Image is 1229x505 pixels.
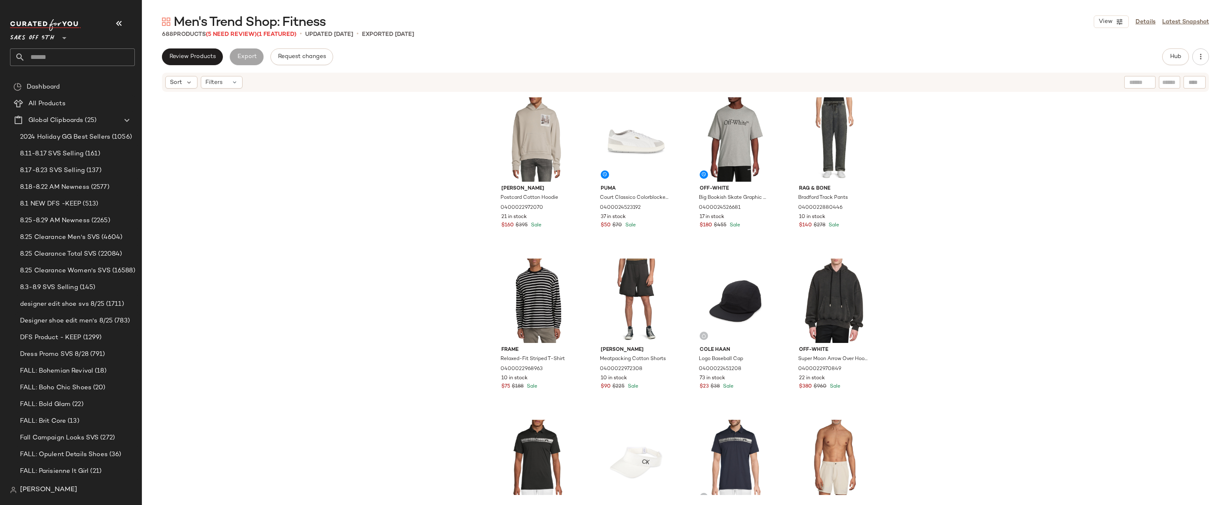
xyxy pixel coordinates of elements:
[1170,53,1181,60] span: Hub
[799,213,825,221] span: 10 in stock
[798,194,848,202] span: Bradford Track Pants
[108,450,121,459] span: (36)
[699,204,741,212] span: 0400024526681
[20,249,96,259] span: 8.25 Clearance Total SVS
[1162,48,1189,65] button: Hub
[110,132,132,142] span: (1056)
[13,83,22,91] img: svg%3e
[66,416,79,426] span: (13)
[501,185,572,193] span: [PERSON_NAME]
[20,166,85,175] span: 8.17-8.23 SVS Selling
[81,199,98,209] span: (513)
[693,420,777,504] img: 0400022935543_NAVY
[170,78,182,87] span: Sort
[600,194,670,202] span: Court Classico Colorblocked Sneakers
[799,222,812,229] span: $140
[20,233,100,242] span: 8.25 Clearance Men's SVS
[20,266,111,276] span: 8.25 Clearance Women's SVS
[20,433,99,443] span: Fall Campaign Looks SVS
[93,366,106,376] span: (18)
[20,149,83,159] span: 8.11-8.17 SVS Selling
[162,30,296,39] div: Products
[700,383,709,391] span: $23
[601,213,626,221] span: 37 in stock
[362,30,414,39] p: Exported [DATE]
[20,199,81,209] span: 8.1 NEW DFS -KEEP
[28,116,83,125] span: Global Clipboards
[799,185,870,193] span: rag & bone
[516,222,528,229] span: $395
[501,383,510,391] span: $75
[501,355,565,363] span: Relaxed-Fit Striped T-Shirt
[20,383,91,393] span: FALL: Boho Chic Shoes
[828,384,840,389] span: Sale
[600,355,666,363] span: Meatpacking Cotton Shorts
[495,259,579,343] img: 0400022968963_BLACKOFFWHITE
[90,216,110,226] span: (2265)
[699,355,743,363] span: Logo Baseball Cap
[174,14,326,31] span: Men's Trend Shop: Fitness
[278,53,326,60] span: Request changes
[594,420,678,504] img: 0400022550551_WHITE
[20,485,77,495] span: [PERSON_NAME]
[10,487,17,493] img: svg%3e
[96,249,122,259] span: (22084)
[20,283,78,292] span: 8.3-8.9 SVS Selling
[601,185,671,193] span: Puma
[792,97,876,182] img: 0400022880446_GREY
[714,222,726,229] span: $455
[594,97,678,182] img: 0400024523192
[300,29,302,39] span: •
[89,183,109,192] span: (2577)
[1135,18,1156,26] a: Details
[799,375,825,382] span: 22 in stock
[728,223,740,228] span: Sale
[792,259,876,343] img: 0400022970849_BLACKMULTI
[601,375,627,382] span: 10 in stock
[20,467,89,476] span: FALL: Parisienne It Girl
[798,204,842,212] span: 0400022880446
[798,355,869,363] span: Super Moon Arrow Over Hoodie
[20,132,110,142] span: 2024 Holiday GG Best Sellers
[1098,18,1113,25] span: View
[501,222,514,229] span: $160
[83,149,100,159] span: (161)
[814,383,827,391] span: $960
[693,259,777,343] img: 0400022451208_BLACK
[78,283,96,292] span: (145)
[10,28,54,43] span: Saks OFF 5TH
[20,333,81,343] span: DFS Product - KEEP
[525,384,537,389] span: Sale
[626,384,638,389] span: Sale
[601,222,611,229] span: $50
[495,420,579,504] img: 0400022213665_BLACK
[700,222,712,229] span: $180
[501,375,528,382] span: 10 in stock
[89,467,101,476] span: (21)
[711,383,720,391] span: $38
[612,383,625,391] span: $225
[495,97,579,182] img: 0400022972070_GREY
[20,299,104,309] span: designer edit shoe svs 8/25
[162,31,173,38] span: 688
[601,346,671,354] span: [PERSON_NAME]
[512,383,523,391] span: $188
[601,383,611,391] span: $90
[20,416,66,426] span: FALL: Brit Core
[71,400,83,409] span: (22)
[162,48,223,65] button: Review Products
[799,346,870,354] span: Off-White
[305,30,353,39] p: updated [DATE]
[594,259,678,343] img: 0400022972308_ASH
[700,185,770,193] span: Off-White
[81,333,102,343] span: (1299)
[20,216,90,226] span: 8.25-8.29 AM Newness
[612,222,622,229] span: $70
[20,400,71,409] span: FALL: Bold Glam
[206,31,257,38] span: (5 Need Review)
[1162,18,1209,26] a: Latest Snapshot
[501,213,527,221] span: 21 in stock
[169,53,216,60] span: Review Products
[99,433,115,443] span: (272)
[111,266,135,276] span: (16588)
